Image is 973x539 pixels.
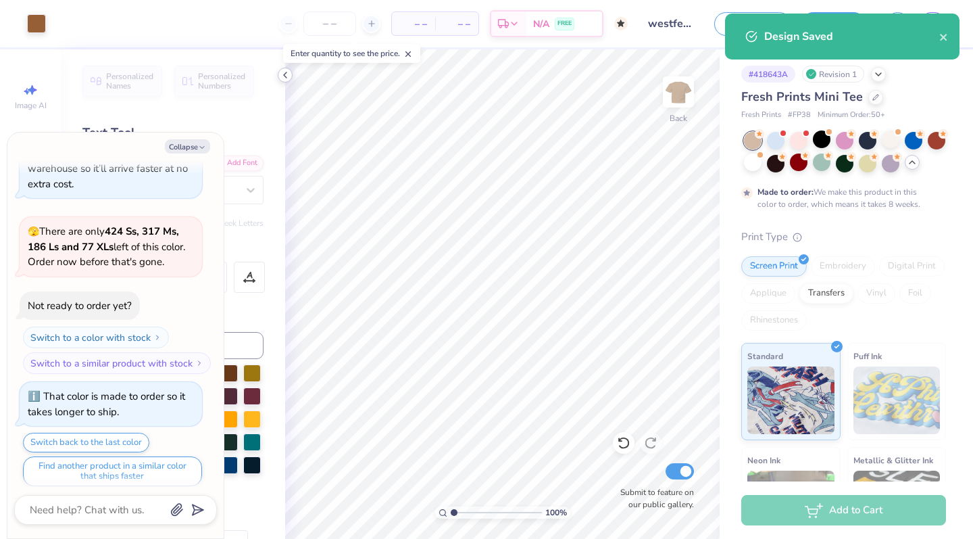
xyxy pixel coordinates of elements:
div: Rhinestones [741,310,807,331]
img: Puff Ink [853,367,941,434]
div: Back [670,112,687,124]
div: # 418643A [741,66,795,83]
div: Add Font [210,156,264,171]
img: Neon Ink [747,471,834,538]
strong: 424 Ss, 317 Ms, 186 Ls and 77 XLs [28,225,179,254]
button: Collapse [165,139,210,154]
div: Enter quantity to see the price. [283,44,420,63]
img: Back [665,78,692,106]
span: # FP38 [788,110,811,121]
div: We make this product in this color to order, which means it takes 8 weeks. [757,186,924,210]
div: Print Type [741,229,946,245]
span: Personalized Names [106,72,154,91]
button: close [939,28,949,45]
span: Minimum Order: 50 + [818,110,885,121]
div: Design Saved [764,28,939,45]
button: Switch to a similar product with stock [23,352,211,374]
img: Metallic & Glitter Ink [853,471,941,538]
span: Neon Ink [747,453,780,467]
span: Puff Ink [853,349,882,363]
div: Applique [741,283,795,304]
span: Metallic & Glitter Ink [853,453,933,467]
span: Fresh Prints Mini Tee [741,89,863,105]
div: Foil [899,283,931,304]
img: Switch to a color with stock [153,333,161,342]
span: Image AI [15,100,47,111]
span: There are only left of this color. Order now before that's gone. [28,225,185,268]
img: Standard [747,367,834,434]
button: Switch to a color with stock [23,327,169,348]
div: Not ready to order yet? [28,299,132,312]
span: N/A [533,17,549,31]
span: Personalized Numbers [198,72,246,91]
label: Submit to feature on our public gallery. [613,486,694,511]
span: – – [443,17,470,31]
span: 🫣 [28,225,39,238]
button: Find another product in a similar color that ships faster [23,456,202,486]
div: Digital Print [879,256,945,277]
input: Untitled Design [638,10,704,37]
button: Save as [714,12,791,36]
div: Text Tool [82,124,264,142]
input: – – [303,11,356,36]
strong: Made to order: [757,187,814,197]
div: That color is made to order so it takes longer to ship. [28,390,185,419]
div: Vinyl [857,283,895,304]
div: That color ships directly from our warehouse so it’ll arrive faster at no extra cost. [28,147,191,191]
span: Standard [747,349,783,363]
span: FREE [557,19,572,28]
div: Screen Print [741,256,807,277]
button: Switch back to the last color [23,433,149,452]
div: Revision 1 [802,66,864,83]
span: – – [400,17,427,31]
span: Fresh Prints [741,110,781,121]
img: Switch to a similar product with stock [195,359,203,367]
div: Transfers [799,283,853,304]
div: Embroidery [811,256,875,277]
span: 100 % [545,507,567,519]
